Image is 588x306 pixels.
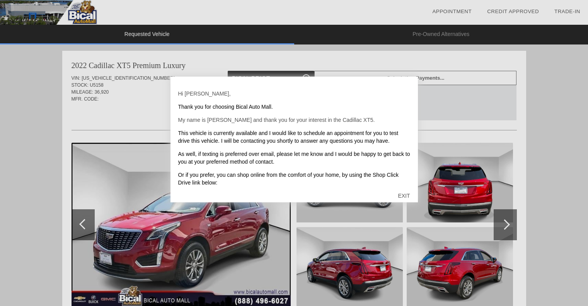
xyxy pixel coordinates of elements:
span: This vehicle is currently available and I would like to schedule an appointment for you to test d... [178,130,399,144]
span: Thank you for choosing Bical Auto Mall. [178,104,273,110]
p: My name is [PERSON_NAME] and thank you for your interest in the Cadillac XT5. [178,116,410,124]
div: EXIT [390,184,418,207]
span: As well, if texting is preferred over email, please let me know and I would be happy to get back ... [178,151,410,165]
a: Appointment [432,9,472,14]
p: Hi [PERSON_NAME], [178,90,410,97]
a: Credit Approved [487,9,539,14]
span: Or if you prefer, you can shop online from the comfort of your home, by using the Shop Click Driv... [178,172,399,193]
a: Trade-In [554,9,580,14]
